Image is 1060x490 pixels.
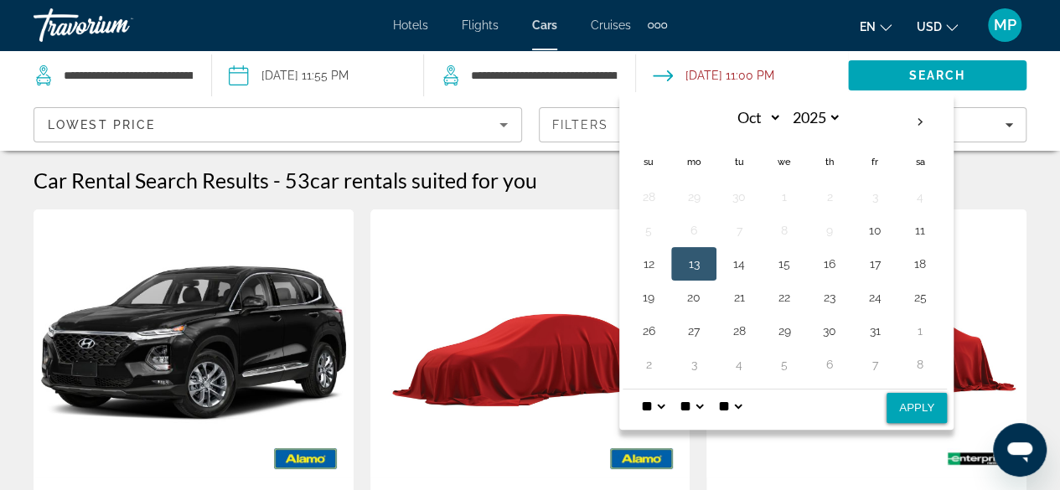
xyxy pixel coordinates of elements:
[648,12,667,39] button: Extra navigation items
[285,168,537,193] h2: 53
[635,252,662,276] button: Day 12
[680,219,707,242] button: Day 6
[907,286,933,309] button: Day 25
[917,14,958,39] button: Change currency
[907,252,933,276] button: Day 18
[626,103,943,381] table: Left calendar grid
[993,423,1047,477] iframe: Botón para iniciar la ventana de mensajería
[635,319,662,343] button: Day 26
[680,353,707,376] button: Day 3
[816,319,843,343] button: Day 30
[930,440,1026,477] img: ENTERPRISE
[680,286,707,309] button: Day 20
[860,14,892,39] button: Change language
[816,286,843,309] button: Day 23
[887,393,947,423] button: Apply
[816,353,843,376] button: Day 6
[771,319,798,343] button: Day 29
[310,168,537,193] span: car rentals suited for you
[861,252,888,276] button: Day 17
[907,353,933,376] button: Day 8
[532,18,557,32] a: Cars
[917,20,942,34] span: USD
[909,69,966,82] span: Search
[726,219,752,242] button: Day 7
[983,8,1026,43] button: User Menu
[726,286,752,309] button: Day 21
[861,353,888,376] button: Day 7
[34,3,201,47] a: Travorium
[393,18,428,32] a: Hotels
[257,440,354,477] img: ALAMO
[539,107,1027,142] button: Filters
[552,118,609,132] span: Filters
[771,353,798,376] button: Day 5
[787,103,841,132] select: Select year
[907,319,933,343] button: Day 1
[907,185,933,209] button: Day 4
[34,168,269,193] h1: Car Rental Search Results
[994,17,1016,34] span: MP
[860,20,876,34] span: en
[62,63,194,88] input: Search pickup location
[462,18,499,32] a: Flights
[726,319,752,343] button: Day 28
[635,286,662,309] button: Day 19
[771,185,798,209] button: Day 1
[816,252,843,276] button: Day 16
[593,440,690,477] img: ALAMO
[48,118,155,132] span: Lowest Price
[591,18,631,32] a: Cruises
[726,353,752,376] button: Day 4
[715,389,745,423] select: Select AM/PM
[676,389,706,423] select: Select minute
[816,185,843,209] button: Day 2
[34,244,354,444] img: Hyundai Santa Fe or similar
[907,219,933,242] button: Day 11
[897,103,943,142] button: Next month
[726,185,752,209] button: Day 30
[229,50,349,101] button: Pickup date: Oct 10, 2025 11:55 PM
[861,319,888,343] button: Day 31
[861,185,888,209] button: Day 3
[653,50,774,101] button: Open drop-off date and time picker
[726,252,752,276] button: Day 14
[816,219,843,242] button: Day 9
[469,63,618,88] input: Search dropoff location
[635,353,662,376] button: Day 2
[680,319,707,343] button: Day 27
[861,286,888,309] button: Day 24
[370,254,690,434] img: Mystery Car Compact or Larger or similar
[635,219,662,242] button: Day 5
[848,60,1026,90] button: Search
[771,286,798,309] button: Day 22
[771,252,798,276] button: Day 15
[727,103,782,132] select: Select month
[48,115,508,135] mat-select: Sort by
[638,389,668,423] select: Select hour
[635,185,662,209] button: Day 28
[680,185,707,209] button: Day 29
[680,252,707,276] button: Day 13
[861,219,888,242] button: Day 10
[771,219,798,242] button: Day 8
[273,168,281,193] span: -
